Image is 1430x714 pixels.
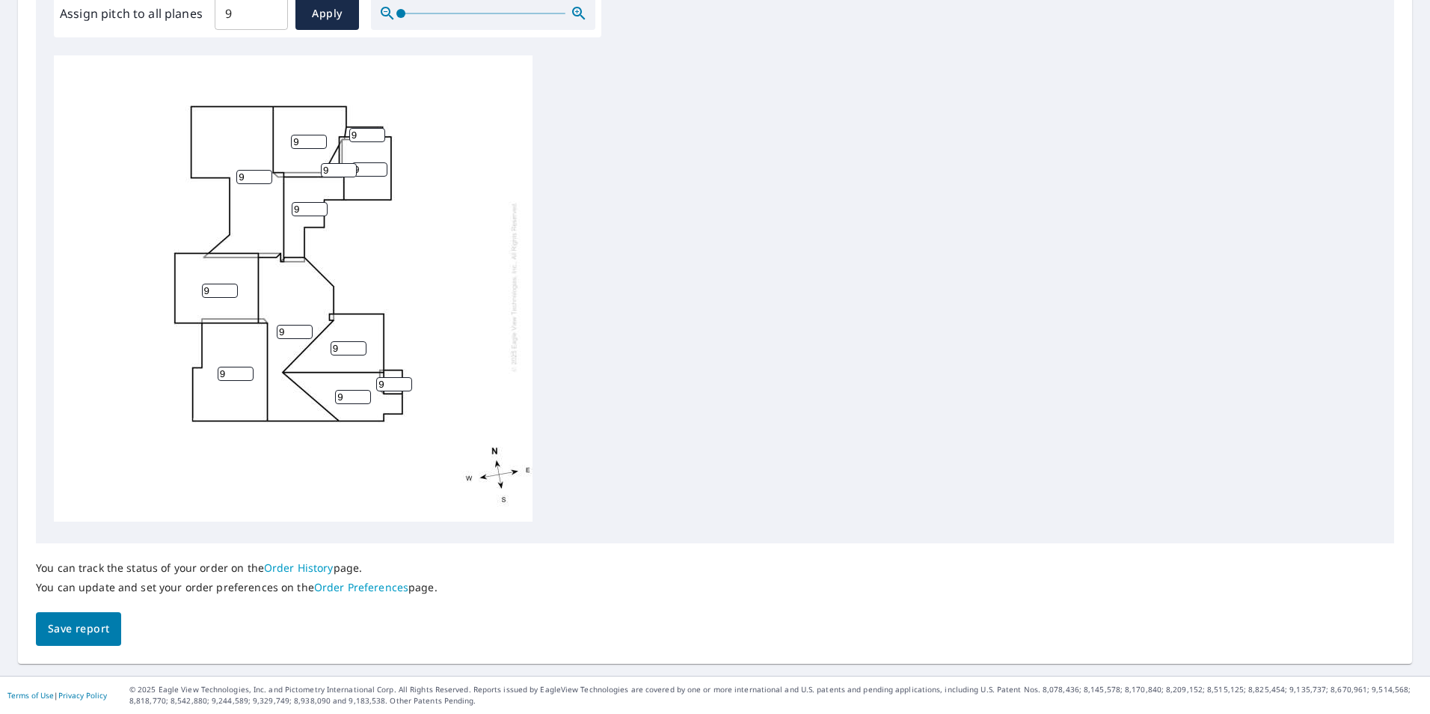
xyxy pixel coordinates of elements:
a: Terms of Use [7,690,54,701]
button: Save report [36,612,121,646]
a: Privacy Policy [58,690,107,701]
a: Order Preferences [314,580,408,594]
p: | [7,691,107,700]
a: Order History [264,561,334,575]
p: You can track the status of your order on the page. [36,561,438,575]
label: Assign pitch to all planes [60,4,203,22]
p: You can update and set your order preferences on the page. [36,581,438,594]
span: Save report [48,620,109,638]
p: © 2025 Eagle View Technologies, Inc. and Pictometry International Corp. All Rights Reserved. Repo... [129,684,1423,707]
span: Apply [307,4,347,23]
